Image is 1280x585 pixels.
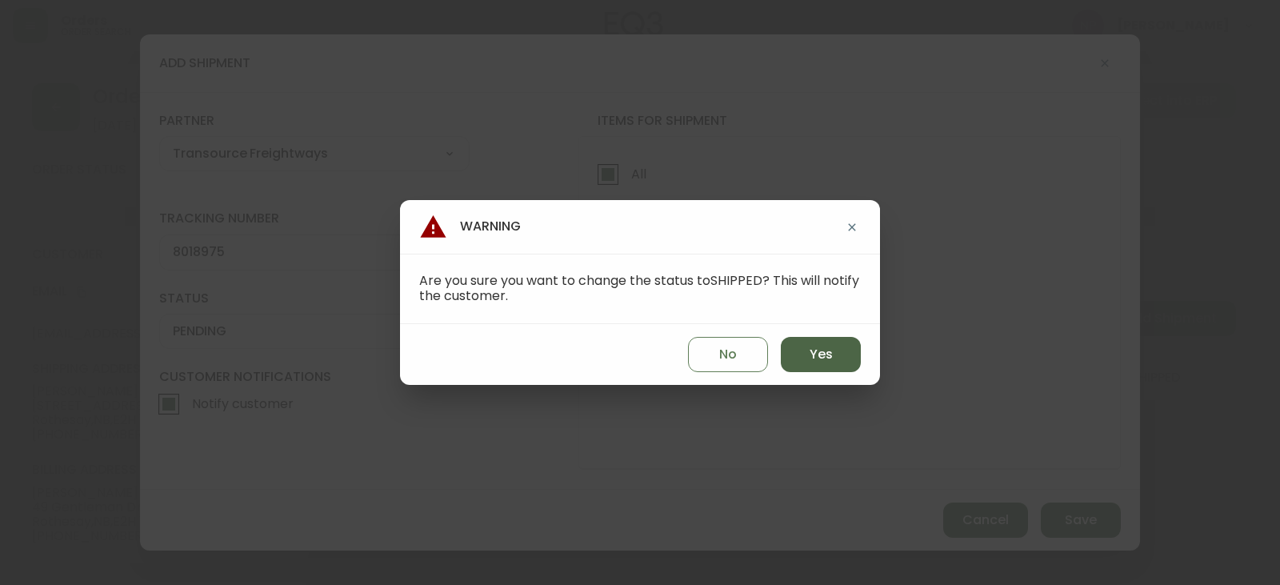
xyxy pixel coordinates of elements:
span: Yes [810,346,833,363]
h4: Warning [419,213,521,241]
button: Yes [781,337,861,372]
span: Are you sure you want to change the status to SHIPPED ? This will notify the customer. [419,271,859,305]
button: No [688,337,768,372]
span: No [719,346,737,363]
